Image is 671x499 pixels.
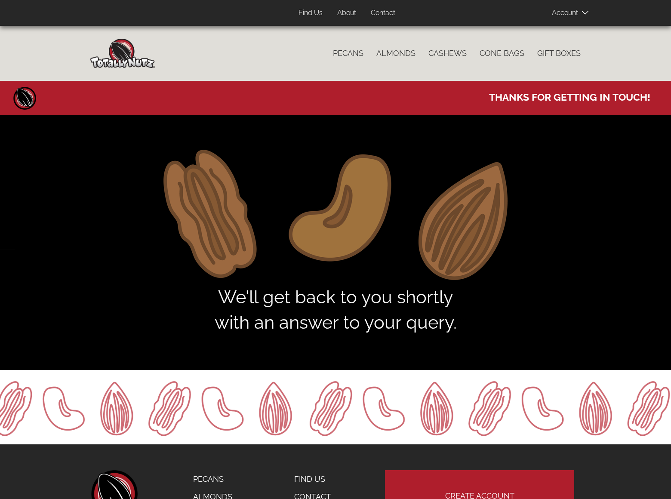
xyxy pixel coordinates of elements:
a: Pecans [326,44,370,62]
span: Thanks for getting in touch! [489,87,650,104]
a: Find Us [292,5,329,22]
a: Contact [364,5,402,22]
a: Cashews [422,44,473,62]
a: Almonds [370,44,422,62]
a: Pecans [187,470,239,488]
a: Home [12,85,38,111]
a: About [331,5,363,22]
span: with an answer to your query. [69,310,602,335]
img: Home [90,39,155,68]
span: We'll get back to you shortly [69,284,602,336]
a: Find Us [288,470,357,488]
a: Gift Boxes [531,44,587,62]
a: Cone Bags [473,44,531,62]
